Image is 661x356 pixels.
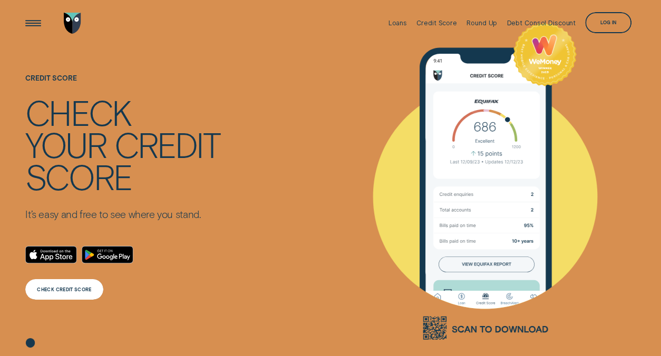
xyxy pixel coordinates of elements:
p: It’s easy and free to see where you stand. [25,208,219,221]
div: CHECK CREDIT SCORE [37,288,91,292]
h1: Credit Score [25,74,219,95]
div: Check [25,96,130,128]
div: Credit Score [416,19,457,27]
div: Loans [388,19,407,27]
img: Wisr [64,13,81,34]
div: credit [114,128,220,160]
a: Android App on Google Play [82,246,134,264]
button: Open Menu [23,13,44,34]
div: your [25,128,106,160]
button: Log in [585,12,631,33]
div: Debt Consol Discount [507,19,576,27]
a: CHECK CREDIT SCORE [25,279,103,300]
h4: Check your credit score [25,96,219,193]
a: Download on the App Store [25,246,78,264]
div: score [25,160,131,192]
div: Round Up [466,19,497,27]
